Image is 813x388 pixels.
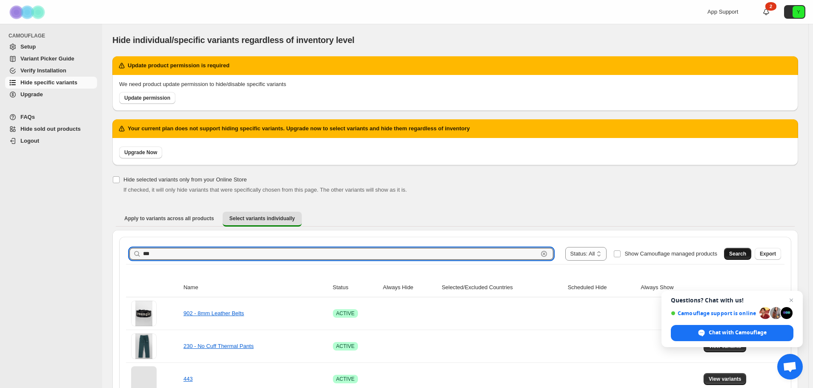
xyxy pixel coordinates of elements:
[797,9,800,14] text: Y
[336,376,355,382] span: ACTIVE
[112,35,355,45] span: Hide individual/specific variants regardless of inventory level
[20,55,74,62] span: Variant Picker Guide
[5,53,97,65] a: Variant Picker Guide
[20,43,36,50] span: Setup
[117,212,221,225] button: Apply to variants across all products
[124,215,214,222] span: Apply to variants across all products
[7,0,49,24] img: Camouflage
[729,250,746,257] span: Search
[181,278,330,297] th: Name
[793,6,804,18] span: Avatar with initials Y
[123,187,407,193] span: If checked, it will only hide variants that were specifically chosen from this page. The other va...
[5,123,97,135] a: Hide sold out products
[624,250,717,257] span: Show Camouflage managed products
[724,248,751,260] button: Search
[20,114,35,120] span: FAQs
[704,373,747,385] button: View variants
[119,147,162,158] a: Upgrade Now
[223,212,302,227] button: Select variants individually
[5,65,97,77] a: Verify Installation
[124,149,157,156] span: Upgrade Now
[671,297,793,304] span: Questions? Chat with us!
[709,376,741,382] span: View variants
[20,67,66,74] span: Verify Installation
[20,79,77,86] span: Hide specific variants
[183,310,244,316] a: 902 - 8mm Leather Belts
[119,92,175,104] a: Update permission
[5,41,97,53] a: Setup
[124,95,170,101] span: Update permission
[330,278,381,297] th: Status
[183,376,193,382] a: 443
[755,248,781,260] button: Export
[439,278,565,297] th: Selected/Excluded Countries
[760,250,776,257] span: Export
[336,343,355,350] span: ACTIVE
[183,343,254,349] a: 230 - No Cuff Thermal Pants
[765,2,776,11] div: 2
[671,310,756,316] span: Camouflage support is online
[671,325,793,341] span: Chat with Camouflage
[709,329,767,336] span: Chat with Camouflage
[20,138,39,144] span: Logout
[229,215,295,222] span: Select variants individually
[540,250,548,258] button: Clear
[20,91,43,98] span: Upgrade
[762,8,770,16] a: 2
[707,9,738,15] span: App Support
[784,5,805,19] button: Avatar with initials Y
[5,111,97,123] a: FAQs
[119,81,286,87] span: We need product update permission to hide/disable specific variants
[5,77,97,89] a: Hide specific variants
[336,310,355,317] span: ACTIVE
[9,32,98,39] span: CAMOUFLAGE
[5,89,97,101] a: Upgrade
[128,124,470,133] h2: Your current plan does not support hiding specific variants. Upgrade now to select variants and h...
[638,278,701,297] th: Always Show
[777,354,803,379] a: Open chat
[5,135,97,147] a: Logout
[381,278,439,297] th: Always Hide
[20,126,81,132] span: Hide sold out products
[565,278,638,297] th: Scheduled Hide
[128,61,229,70] h2: Update product permission is required
[123,176,247,183] span: Hide selected variants only from your Online Store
